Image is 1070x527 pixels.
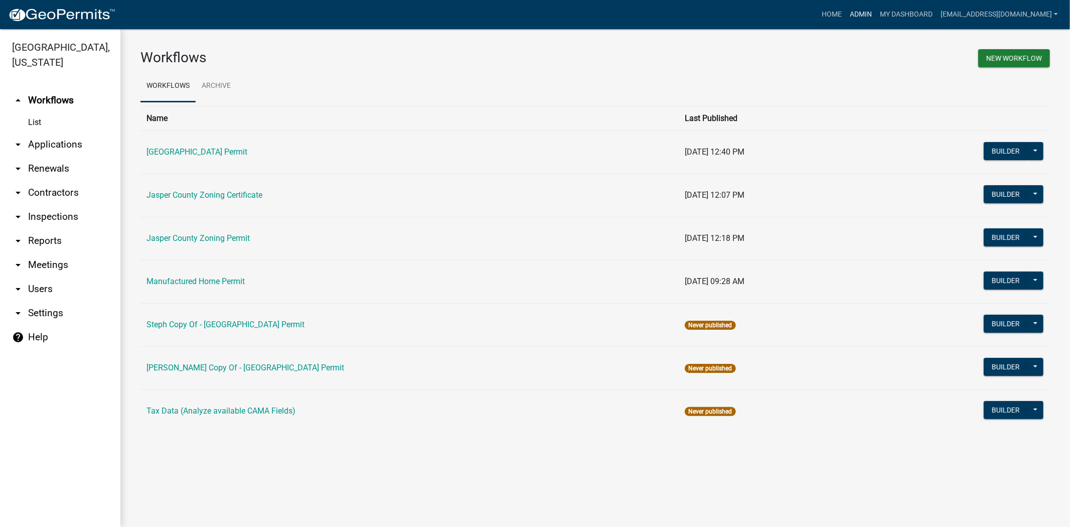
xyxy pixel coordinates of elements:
[146,190,262,200] a: Jasper County Zoning Certificate
[140,70,196,102] a: Workflows
[146,363,344,372] a: [PERSON_NAME] Copy Of - [GEOGRAPHIC_DATA] Permit
[12,331,24,343] i: help
[984,401,1028,419] button: Builder
[685,277,744,286] span: [DATE] 09:28 AM
[685,407,735,416] span: Never published
[818,5,846,24] a: Home
[876,5,937,24] a: My Dashboard
[12,211,24,223] i: arrow_drop_down
[984,142,1028,160] button: Builder
[146,406,295,416] a: Tax Data (Analyze available CAMA Fields)
[146,320,304,329] a: Steph Copy Of - [GEOGRAPHIC_DATA] Permit
[12,94,24,106] i: arrow_drop_up
[685,147,744,157] span: [DATE] 12:40 PM
[12,259,24,271] i: arrow_drop_down
[679,106,863,130] th: Last Published
[937,5,1062,24] a: [EMAIL_ADDRESS][DOMAIN_NAME]
[685,233,744,243] span: [DATE] 12:18 PM
[984,358,1028,376] button: Builder
[140,106,679,130] th: Name
[984,315,1028,333] button: Builder
[196,70,237,102] a: Archive
[146,147,247,157] a: [GEOGRAPHIC_DATA] Permit
[984,185,1028,203] button: Builder
[984,272,1028,290] button: Builder
[146,233,250,243] a: Jasper County Zoning Permit
[984,228,1028,246] button: Builder
[140,49,588,66] h3: Workflows
[12,283,24,295] i: arrow_drop_down
[146,277,245,286] a: Manufactured Home Permit
[12,139,24,151] i: arrow_drop_down
[12,307,24,319] i: arrow_drop_down
[685,321,735,330] span: Never published
[685,190,744,200] span: [DATE] 12:07 PM
[12,163,24,175] i: arrow_drop_down
[978,49,1050,67] button: New Workflow
[685,364,735,373] span: Never published
[846,5,876,24] a: Admin
[12,235,24,247] i: arrow_drop_down
[12,187,24,199] i: arrow_drop_down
